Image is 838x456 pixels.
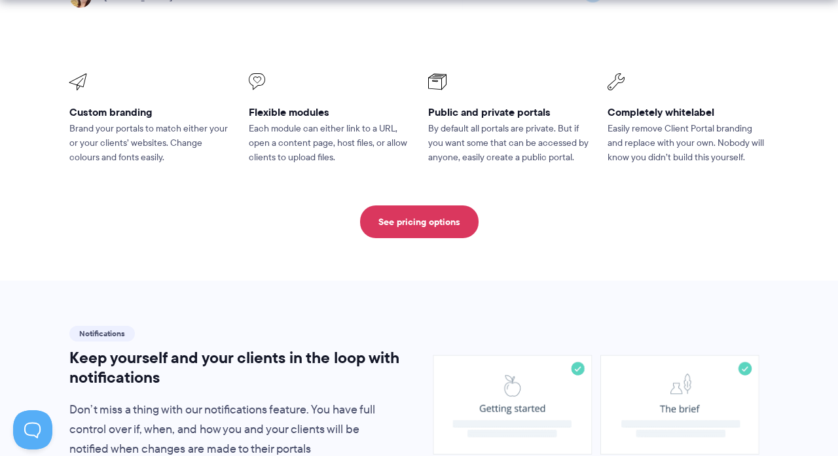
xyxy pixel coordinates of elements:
[608,122,769,165] p: Easily remove Client Portal branding and replace with your own. Nobody will know you didn’t build...
[69,348,400,387] h2: Keep yourself and your clients in the loop with notifications
[13,410,52,449] iframe: Toggle Customer Support
[608,105,769,119] h3: Completely whitelabel
[428,105,589,119] h3: Public and private portals
[249,105,410,119] h3: Flexible modules
[69,326,135,342] span: Notifications
[249,122,410,165] p: Each module can either link to a URL, open a content page, host files, or allow clients to upload...
[69,105,230,119] h3: Custom branding
[69,122,230,165] p: Brand your portals to match either your or your clients’ websites. Change colours and fonts easily.
[428,122,589,165] p: By default all portals are private. But if you want some that can be accessed by anyone, easily c...
[360,205,479,238] a: See pricing options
